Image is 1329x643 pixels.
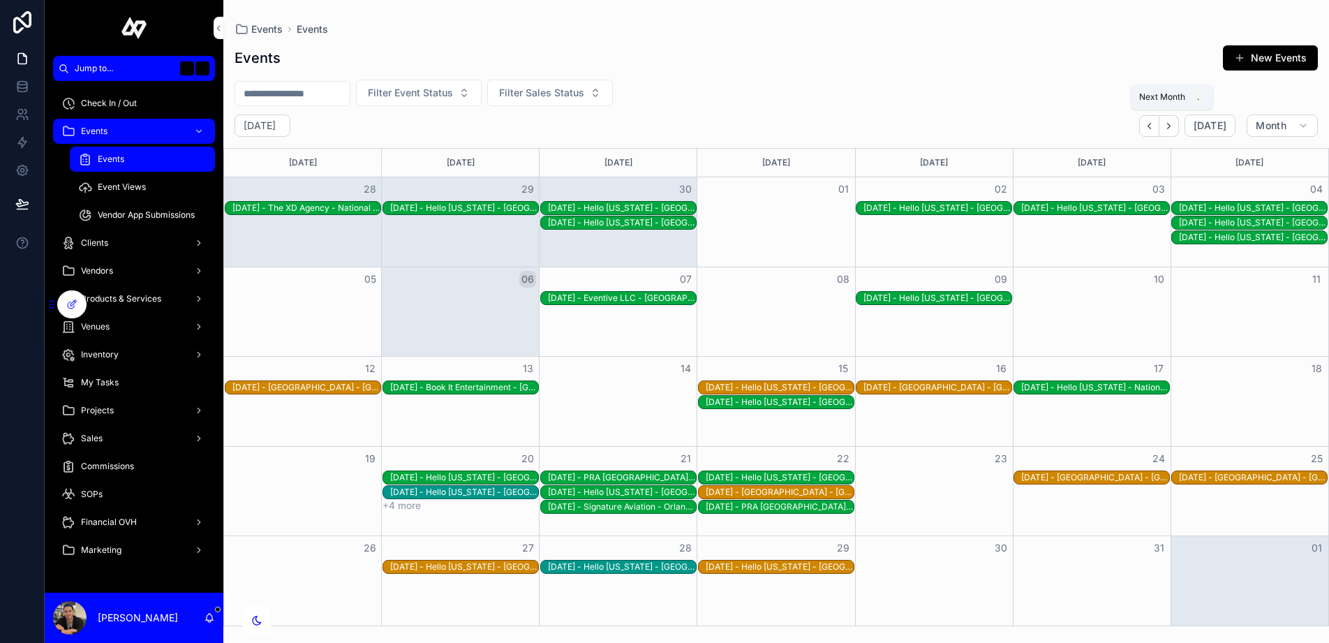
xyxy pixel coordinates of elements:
[362,450,378,467] button: 19
[706,471,854,484] div: 10/22/2025 - Hello Florida - Orlando - WDW Swan - recADO2AnUWMCNrNU
[1021,202,1169,214] div: [DATE] - Hello [US_STATE] - [GEOGRAPHIC_DATA] - [GEOGRAPHIC_DATA] Marriott - [GEOGRAPHIC_DATA]
[53,286,215,311] a: Products & Services
[98,209,195,221] span: Vendor App Submissions
[699,149,852,177] div: [DATE]
[993,360,1009,377] button: 16
[232,202,380,214] div: 9/28/2025 - The XD Agency - National - The Venetian Expo Hall - rechjpYA7yNGMAKTg
[548,472,696,483] div: [DATE] - PRA [GEOGRAPHIC_DATA] - [GEOGRAPHIC_DATA] - [GEOGRAPHIC_DATA] on the Lake - recwXof491Rj...
[706,382,854,393] div: [DATE] - Hello [US_STATE] - [GEOGRAPHIC_DATA][PERSON_NAME][GEOGRAPHIC_DATA] - rec6YgIwiZvgzIWGz
[251,22,283,36] span: Events
[706,381,854,394] div: 10/15/2025 - Hello Florida - Orlando - Rosen Center Hotel - rec6YgIwiZvgzIWGz
[706,472,854,483] div: [DATE] - Hello [US_STATE] - [GEOGRAPHIC_DATA] - WDW Swan - recADO2AnUWMCNrNU
[390,382,538,393] div: [DATE] - Book It Entertainment - [GEOGRAPHIC_DATA] - [GEOGRAPHIC_DATA] at [GEOGRAPHIC_DATA] - rec...
[53,426,215,451] a: Sales
[519,450,536,467] button: 20
[81,293,161,304] span: Products & Services
[548,561,696,573] div: 10/28/2025 - Hello Florida - Orlando - Walt Disney World Swan Resort - recVoEQvuvO2wE2hH
[53,482,215,507] a: SOPs
[706,486,854,498] div: 10/22/2025 - LoganMania - Orlando - Kia Center - recxqxbyUTO2yaMEu
[1021,202,1169,214] div: 10/3/2025 - Hello Florida - Orlando - Orlando World Center Marriott - recaUcdrYrhpnTg6j
[1179,231,1327,244] div: 10/4/2025 - Hello Florida - Orlando - Gaylord Palms Resort and Convention Center - recw1OxC4R5J0FpEt
[1223,45,1318,71] a: New Events
[1021,382,1169,393] div: [DATE] - Hello [US_STATE] - National - [GEOGRAPHIC_DATA] - recD9iNXnGB4psmCv
[390,561,538,573] div: 10/27/2025 - Hello Florida - Orlando - Hyatt Regency - Orlando - recYhtncfSJaCarXL
[1179,216,1327,229] div: 10/4/2025 - Hello Florida - Orlando - Gaylord Palms Resort and Convention Center - recYtiuuIK571f7DU
[1308,271,1325,288] button: 11
[390,487,538,498] div: [DATE] - Hello [US_STATE] - [GEOGRAPHIC_DATA] - [GEOGRAPHIC_DATA] Champions Gate - recq4Oi9o8KmWaDBr
[548,293,696,304] div: [DATE] - Eventive LLC - [GEOGRAPHIC_DATA] - [GEOGRAPHIC_DATA] - recT6HYpmZ5aEfV5v
[993,540,1009,556] button: 30
[362,271,378,288] button: 05
[53,454,215,479] a: Commissions
[863,382,1011,393] div: [DATE] - [GEOGRAPHIC_DATA] - [GEOGRAPHIC_DATA] - [GEOGRAPHIC_DATA] - recTb5gLiPZgiuFbL
[1150,540,1167,556] button: 31
[1308,181,1325,198] button: 04
[677,181,694,198] button: 30
[1179,202,1327,214] div: 10/4/2025 - Hello Florida - Orlando - Gaylord Palms Resort and Convention Center - rec2UYZrulgB4c0BB
[1194,119,1226,132] span: [DATE]
[677,450,694,467] button: 21
[362,540,378,556] button: 26
[232,382,380,393] div: [DATE] - [GEOGRAPHIC_DATA] - [GEOGRAPHIC_DATA] - [GEOGRAPHIC_DATA] - rec7MOYBm8AyXjomm
[993,450,1009,467] button: 23
[1150,450,1167,467] button: 24
[53,56,215,81] button: Jump to...K
[297,22,328,36] a: Events
[53,258,215,283] a: Vendors
[706,397,854,408] div: [DATE] - Hello [US_STATE] - [GEOGRAPHIC_DATA] - [GEOGRAPHIC_DATA] [GEOGRAPHIC_DATA] - rec9IqcGWMT...
[356,80,482,106] button: Select Button
[863,381,1011,394] div: 10/16/2025 - LoganMania - Orlando - Kia Center - recTb5gLiPZgiuFbL
[548,487,696,498] div: [DATE] - Hello [US_STATE] - [GEOGRAPHIC_DATA][PERSON_NAME] [GEOGRAPHIC_DATA] - recVaysDnxpBcskdY
[390,486,538,498] div: 10/20/2025 - Hello Florida - Orlando - Omni Orlando Resort Champions Gate - recq4Oi9o8KmWaDBr
[548,561,696,572] div: [DATE] - Hello [US_STATE] - [GEOGRAPHIC_DATA][PERSON_NAME][GEOGRAPHIC_DATA] - recVoEQvuvO2wE2hH
[45,81,223,593] div: scrollable content
[548,217,696,228] div: [DATE] - Hello [US_STATE] - [GEOGRAPHIC_DATA][PERSON_NAME][GEOGRAPHIC_DATA] - recBvCGdxBoRxWqqf
[548,486,696,498] div: 10/21/2025 - Hello Florida - Orlando - Rosen Shingle Creek - recVaysDnxpBcskdY
[1179,472,1327,483] div: [DATE] - [GEOGRAPHIC_DATA] - [GEOGRAPHIC_DATA] - [GEOGRAPHIC_DATA] - recxn36a0S5w22nlv
[75,63,175,74] span: Jump to...
[706,396,854,408] div: 10/15/2025 - Hello Florida - Orlando - Omni Orlando Resort Champions Gate - rec9IqcGWMTb5ip0T
[53,370,215,395] a: My Tasks
[390,561,538,572] div: [DATE] - Hello [US_STATE] - [GEOGRAPHIC_DATA] - Hyatt Regency - [GEOGRAPHIC_DATA] - recYhtncfSJaC...
[993,181,1009,198] button: 02
[863,292,1011,304] div: 10/9/2025 - Hello Florida - Orlando - Loews Royal Pacific Resort - rechx1jjChm2Zju0J
[390,381,538,394] div: 10/13/2025 - Book It Entertainment - Orlando - Loews Sapphire Falls Resort at Universal Orlando -...
[542,149,695,177] div: [DATE]
[223,148,1329,626] div: Month View
[863,293,1011,304] div: [DATE] - Hello [US_STATE] - [GEOGRAPHIC_DATA] - [GEOGRAPHIC_DATA] - rechx1jjChm2Zju0J
[677,360,694,377] button: 14
[53,314,215,339] a: Venues
[1159,115,1179,137] button: Next
[81,349,119,360] span: Inventory
[53,510,215,535] a: Financial OVH
[390,471,538,484] div: 10/20/2025 - Hello Florida - Orlando - Walt Disney World Dolphin Resort - rec2izpV3VxHYF9n5
[53,398,215,423] a: Projects
[1256,119,1286,132] span: Month
[519,181,536,198] button: 29
[1179,232,1327,243] div: [DATE] - Hello [US_STATE] - [GEOGRAPHIC_DATA][PERSON_NAME][GEOGRAPHIC_DATA] - recw1OxC4R5J0FpEt
[1150,181,1167,198] button: 03
[1021,381,1169,394] div: 10/17/2025 - Hello Arizona - National - JW Marriott Desert Ridge - recD9iNXnGB4psmCv
[53,342,215,367] a: Inventory
[81,321,110,332] span: Venues
[863,202,1011,214] div: 10/2/2025 - Hello Florida - Orlando - Hyatt Regency - Orlando - recOpo6DxcNDLNM4e
[81,489,103,500] span: SOPs
[81,126,107,137] span: Events
[1192,91,1203,103] span: .
[53,119,215,144] a: Events
[548,292,696,304] div: 10/7/2025 - Eventive LLC - Orlando - Wyndham Grand Bonnet Creek - recT6HYpmZ5aEfV5v
[487,80,613,106] button: Select Button
[81,545,121,556] span: Marketing
[706,501,854,512] div: [DATE] - PRA [GEOGRAPHIC_DATA] - [GEOGRAPHIC_DATA] - Signia by [PERSON_NAME] [PERSON_NAME] Creek ...
[519,540,536,556] button: 27
[548,202,696,214] div: [DATE] - Hello [US_STATE] - [GEOGRAPHIC_DATA][PERSON_NAME][GEOGRAPHIC_DATA] - rec7iIMuL0xMGVYRd
[197,63,208,74] span: K
[677,540,694,556] button: 28
[81,461,134,472] span: Commissions
[1179,217,1327,228] div: [DATE] - Hello [US_STATE] - [GEOGRAPHIC_DATA][PERSON_NAME][GEOGRAPHIC_DATA] - recYtiuuIK571f7DU
[390,202,538,214] div: [DATE] - Hello [US_STATE] - [GEOGRAPHIC_DATA] - Signia by [PERSON_NAME] [PERSON_NAME] Creek - rec...
[81,405,114,416] span: Projects
[1179,202,1327,214] div: [DATE] - Hello [US_STATE] - [GEOGRAPHIC_DATA][PERSON_NAME][GEOGRAPHIC_DATA] - rec2UYZrulgB4c0BB
[1021,472,1169,483] div: [DATE] - [GEOGRAPHIC_DATA] - [GEOGRAPHIC_DATA] - [GEOGRAPHIC_DATA] - recdaomjRZ4EVVlb1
